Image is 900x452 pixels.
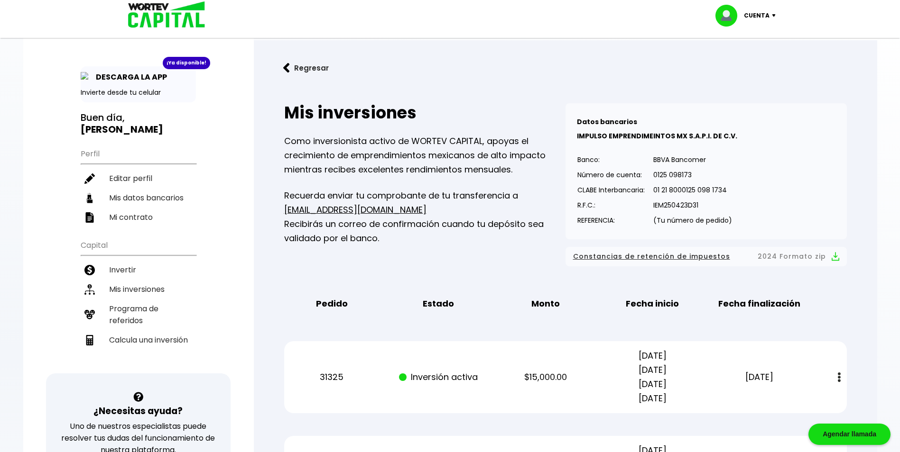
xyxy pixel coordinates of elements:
[714,370,805,384] p: [DATE]
[81,169,196,188] a: Editar perfil
[269,55,862,81] a: flecha izquierdaRegresar
[81,260,196,280] a: Invertir
[626,297,679,311] b: Fecha inicio
[718,297,800,311] b: Fecha finalización
[163,57,210,69] div: ¡Ya disponible!
[501,370,591,384] p: $15,000.00
[770,14,782,17] img: icon-down
[423,297,454,311] b: Estado
[653,153,732,167] p: BBVA Bancomer
[607,349,697,406] p: [DATE] [DATE] [DATE] [DATE]
[577,213,645,227] p: REFERENCIA:
[91,71,167,83] p: DESCARGA LA APP
[81,72,91,82] img: app-icon
[573,251,730,262] span: Constancias de retención de impuestos
[81,299,196,330] a: Programa de referidos
[577,153,645,167] p: Banco:
[81,208,196,227] a: Mi contrato
[394,370,484,384] p: Inversión activa
[84,284,95,295] img: inversiones-icon.6695dc30.svg
[577,183,645,197] p: CLABE Interbancaria:
[84,193,95,203] img: datos-icon.10cf9172.svg
[84,335,95,345] img: calculadora-icon.17d418c4.svg
[653,168,732,182] p: 0125 098173
[81,330,196,350] a: Calcula una inversión
[808,424,891,445] div: Agendar llamada
[81,235,196,373] ul: Capital
[283,63,290,73] img: flecha izquierda
[84,212,95,223] img: contrato-icon.f2db500c.svg
[715,5,744,27] img: profile-image
[269,55,343,81] button: Regresar
[81,188,196,208] a: Mis datos bancarios
[577,198,645,212] p: R.F.C.:
[577,117,637,127] b: Datos bancarios
[84,265,95,275] img: invertir-icon.b3b967d7.svg
[284,204,427,216] a: [EMAIL_ADDRESS][DOMAIN_NAME]
[577,131,737,141] b: IMPULSO EMPRENDIMEINTOS MX S.A.P.I. DE C.V.
[573,251,839,262] button: Constancias de retención de impuestos2024 Formato zip
[653,213,732,227] p: (Tu número de pedido)
[84,173,95,184] img: editar-icon.952d3147.svg
[577,168,645,182] p: Número de cuenta:
[81,280,196,299] a: Mis inversiones
[81,112,196,136] h3: Buen día,
[287,370,377,384] p: 31325
[744,9,770,23] p: Cuenta
[653,183,732,197] p: 01 21 8000125 098 1734
[653,198,732,212] p: IEM250423D31
[84,309,95,320] img: recomiendanos-icon.9b8e9327.svg
[81,88,196,98] p: Invierte desde tu celular
[316,297,348,311] b: Pedido
[284,189,566,245] p: Recuerda enviar tu comprobante de tu transferencia a Recibirás un correo de confirmación cuando t...
[81,123,163,136] b: [PERSON_NAME]
[81,143,196,227] ul: Perfil
[531,297,560,311] b: Monto
[284,103,566,122] h2: Mis inversiones
[93,404,183,418] h3: ¿Necesitas ayuda?
[284,134,566,177] p: Como inversionista activo de WORTEV CAPITAL, apoyas el crecimiento de emprendimientos mexicanos d...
